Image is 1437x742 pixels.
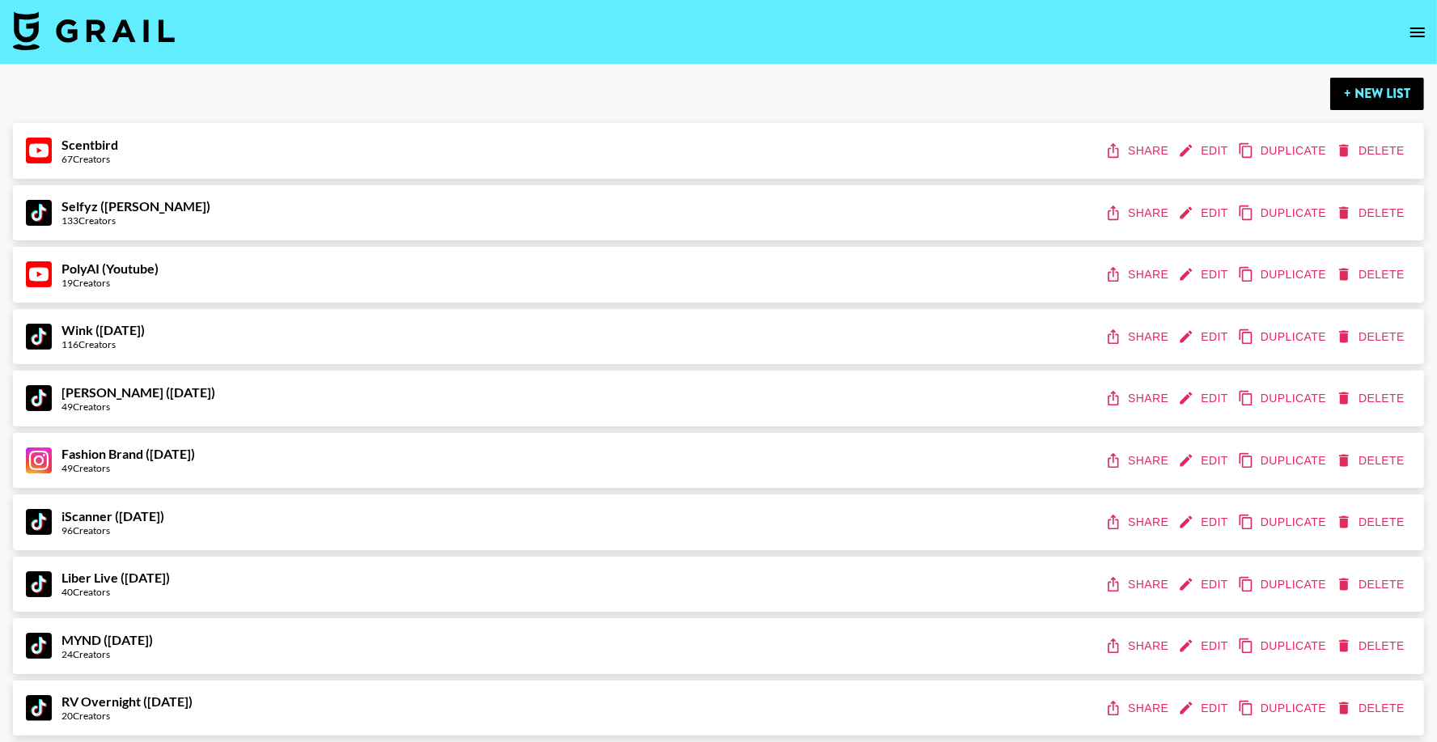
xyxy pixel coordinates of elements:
button: delete [1333,136,1411,166]
button: duplicate [1235,446,1333,476]
button: share [1102,322,1175,352]
button: delete [1333,198,1411,228]
strong: PolyAI (Youtube) [61,261,159,276]
button: duplicate [1235,384,1333,413]
img: TikTok [26,695,52,721]
div: 116 Creators [61,338,145,350]
button: duplicate [1235,507,1333,537]
button: delete [1333,693,1411,723]
button: duplicate [1235,570,1333,600]
div: 19 Creators [61,277,159,289]
div: 96 Creators [61,524,164,536]
img: YouTube [26,261,52,287]
button: edit [1175,570,1235,600]
strong: iScanner ([DATE]) [61,508,164,524]
strong: MYND ([DATE]) [61,632,153,647]
button: edit [1175,322,1235,352]
img: TikTok [26,324,52,350]
div: 133 Creators [61,214,210,227]
button: delete [1333,384,1411,413]
button: edit [1175,631,1235,661]
strong: Fashion Brand ([DATE]) [61,446,195,461]
div: 67 Creators [61,153,118,165]
button: share [1102,570,1175,600]
button: open drawer [1401,16,1434,49]
button: delete [1333,631,1411,661]
img: YouTube [26,138,52,163]
img: TikTok [26,633,52,659]
div: 49 Creators [61,462,195,474]
button: delete [1333,322,1411,352]
button: delete [1333,570,1411,600]
button: share [1102,198,1175,228]
button: delete [1333,446,1411,476]
button: duplicate [1235,136,1333,166]
button: edit [1175,260,1235,290]
button: share [1102,136,1175,166]
img: TikTok [26,571,52,597]
strong: Selfyz ([PERSON_NAME]) [61,198,210,214]
img: Instagram [26,447,52,473]
img: Grail Talent [13,11,175,50]
button: share [1102,384,1175,413]
strong: Liber Live ([DATE]) [61,570,170,585]
div: 24 Creators [61,648,153,660]
button: edit [1175,198,1235,228]
button: duplicate [1235,322,1333,352]
button: duplicate [1235,631,1333,661]
button: duplicate [1235,260,1333,290]
img: TikTok [26,385,52,411]
img: TikTok [26,509,52,535]
strong: RV Overnight ([DATE]) [61,693,193,709]
button: edit [1175,384,1235,413]
strong: [PERSON_NAME] ([DATE]) [61,384,215,400]
button: duplicate [1235,198,1333,228]
button: share [1102,507,1175,537]
button: share [1102,260,1175,290]
button: duplicate [1235,693,1333,723]
button: + New List [1330,78,1424,110]
button: share [1102,631,1175,661]
strong: Scentbird [61,137,118,152]
div: 49 Creators [61,401,215,413]
button: edit [1175,507,1235,537]
button: share [1102,446,1175,476]
button: share [1102,693,1175,723]
button: edit [1175,446,1235,476]
button: edit [1175,136,1235,166]
strong: Wink ([DATE]) [61,322,145,337]
img: TikTok [26,200,52,226]
div: 20 Creators [61,710,193,722]
button: edit [1175,693,1235,723]
button: delete [1333,507,1411,537]
button: delete [1333,260,1411,290]
div: 40 Creators [61,586,170,598]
